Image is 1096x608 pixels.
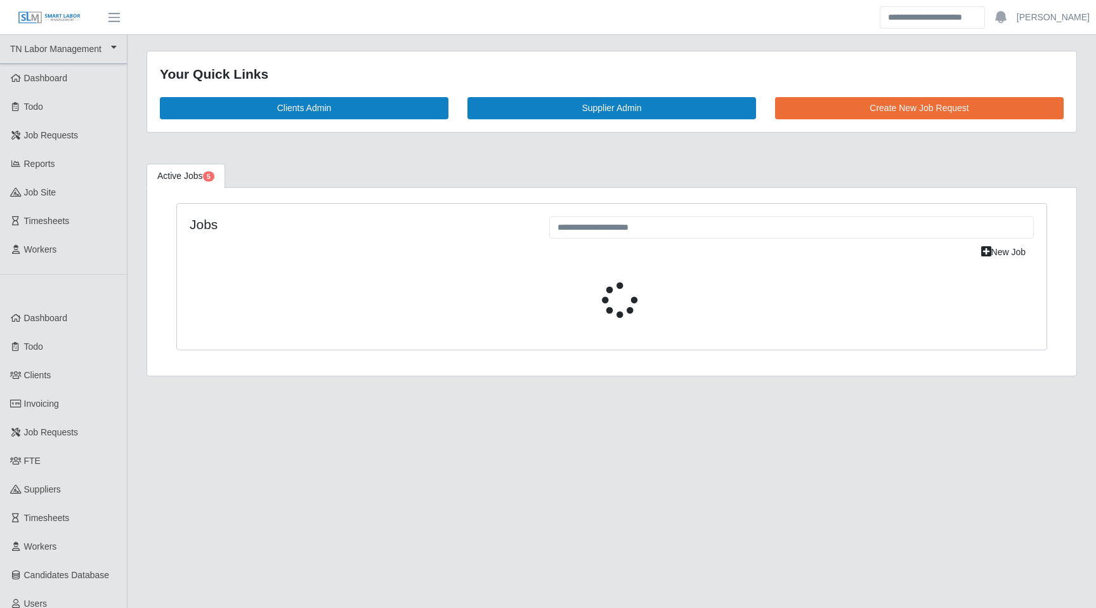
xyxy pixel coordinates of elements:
[24,130,79,140] span: Job Requests
[24,456,41,466] span: FTE
[973,241,1034,263] a: New Job
[190,216,530,232] h4: Jobs
[467,97,756,119] a: Supplier Admin
[24,484,61,494] span: Suppliers
[147,164,225,188] a: Active Jobs
[880,6,985,29] input: Search
[24,570,110,580] span: Candidates Database
[775,97,1064,119] a: Create New Job Request
[24,513,70,523] span: Timesheets
[24,244,57,254] span: Workers
[24,370,51,380] span: Clients
[18,11,81,25] img: SLM Logo
[24,187,56,197] span: job site
[160,97,448,119] a: Clients Admin
[24,216,70,226] span: Timesheets
[24,541,57,552] span: Workers
[24,102,43,112] span: Todo
[24,73,68,83] span: Dashboard
[203,171,214,182] span: Pending Jobs
[24,159,55,169] span: Reports
[24,341,43,352] span: Todo
[160,64,1064,84] div: Your Quick Links
[24,399,59,409] span: Invoicing
[1017,11,1090,24] a: [PERSON_NAME]
[24,313,68,323] span: Dashboard
[24,427,79,437] span: Job Requests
